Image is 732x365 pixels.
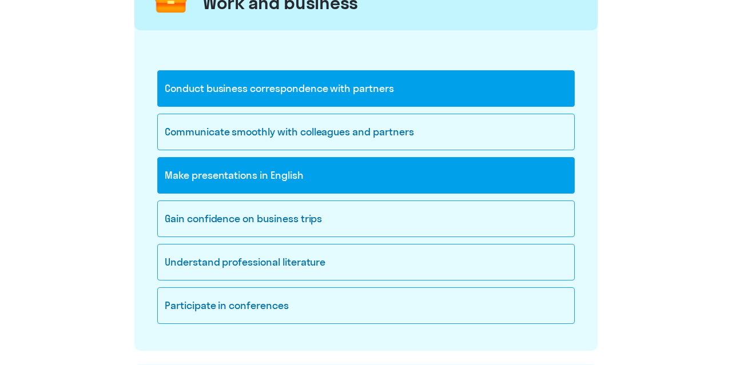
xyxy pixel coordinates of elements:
div: Make presentations in English [157,157,575,194]
div: Communicate smoothly with colleagues and partners [157,114,575,150]
div: Understand professional literature [157,244,575,280]
div: Conduct business correspondence with partners [157,70,575,107]
div: Gain confidence on business trips [157,200,575,237]
div: Participate in conferences [157,287,575,324]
